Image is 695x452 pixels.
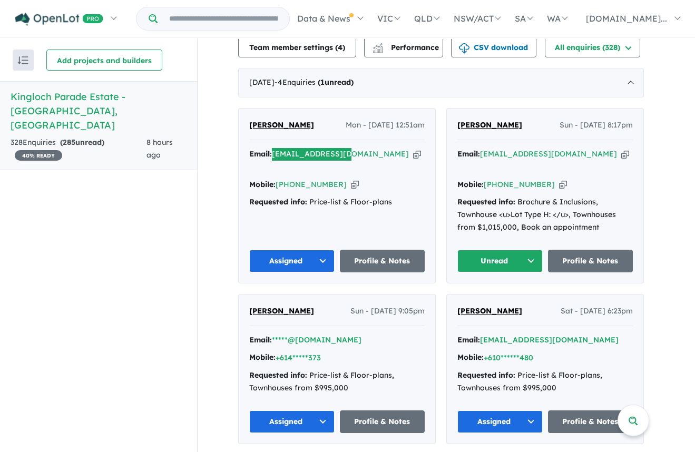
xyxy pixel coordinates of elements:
[272,149,409,159] a: [EMAIL_ADDRESS][DOMAIN_NAME]
[351,179,359,190] button: Copy
[63,137,75,147] span: 285
[548,410,633,433] a: Profile & Notes
[457,180,484,189] strong: Mobile:
[586,13,667,24] span: [DOMAIN_NAME]...
[451,36,536,57] button: CSV download
[18,56,28,64] img: sort.svg
[457,369,633,395] div: Price-list & Floor-plans, Townhouses from $995,000
[249,369,425,395] div: Price-list & Floor-plans, Townhouses from $995,000
[621,149,629,160] button: Copy
[249,196,425,209] div: Price-list & Floor-plans
[459,43,469,54] img: download icon
[484,180,555,189] a: [PHONE_NUMBER]
[318,77,354,87] strong: ( unread)
[457,149,480,159] strong: Email:
[249,120,314,130] span: [PERSON_NAME]
[320,77,325,87] span: 1
[457,352,484,362] strong: Mobile:
[249,149,272,159] strong: Email:
[146,137,173,160] span: 8 hours ago
[249,370,307,380] strong: Requested info:
[350,305,425,318] span: Sun - [DATE] 9:05pm
[11,136,146,162] div: 328 Enquir ies
[457,197,515,207] strong: Requested info:
[457,410,543,433] button: Assigned
[457,305,522,318] a: [PERSON_NAME]
[15,13,103,26] img: Openlot PRO Logo White
[338,43,342,52] span: 4
[238,36,356,57] button: Team member settings (4)
[457,119,522,132] a: [PERSON_NAME]
[238,68,644,97] div: [DATE]
[548,250,633,272] a: Profile & Notes
[249,410,335,433] button: Assigned
[364,36,443,57] button: Performance
[340,250,425,272] a: Profile & Notes
[457,250,543,272] button: Unread
[373,43,383,49] img: line-chart.svg
[373,46,383,53] img: bar-chart.svg
[249,180,276,189] strong: Mobile:
[545,36,640,57] button: All enquiries (328)
[249,119,314,132] a: [PERSON_NAME]
[46,50,162,71] button: Add projects and builders
[457,306,522,316] span: [PERSON_NAME]
[275,77,354,87] span: - 4 Enquir ies
[346,119,425,132] span: Mon - [DATE] 12:51am
[374,43,439,52] span: Performance
[11,90,187,132] h5: Kingloch Parade Estate - [GEOGRAPHIC_DATA] , [GEOGRAPHIC_DATA]
[249,352,276,362] strong: Mobile:
[15,150,62,161] span: 40 % READY
[457,370,515,380] strong: Requested info:
[249,306,314,316] span: [PERSON_NAME]
[560,119,633,132] span: Sun - [DATE] 8:17pm
[413,149,421,160] button: Copy
[480,335,619,346] button: [EMAIL_ADDRESS][DOMAIN_NAME]
[276,180,347,189] a: [PHONE_NUMBER]
[249,335,272,345] strong: Email:
[249,250,335,272] button: Assigned
[559,179,567,190] button: Copy
[457,335,480,345] strong: Email:
[249,305,314,318] a: [PERSON_NAME]
[340,410,425,433] a: Profile & Notes
[457,120,522,130] span: [PERSON_NAME]
[60,137,104,147] strong: ( unread)
[561,305,633,318] span: Sat - [DATE] 6:23pm
[249,197,307,207] strong: Requested info:
[160,7,287,30] input: Try estate name, suburb, builder or developer
[480,149,617,159] a: [EMAIL_ADDRESS][DOMAIN_NAME]
[457,196,633,233] div: Brochure & Inclusions, Townhouse <u>Lot Type H: </u>, Townhouses from $1,015,000, Book an appoint...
